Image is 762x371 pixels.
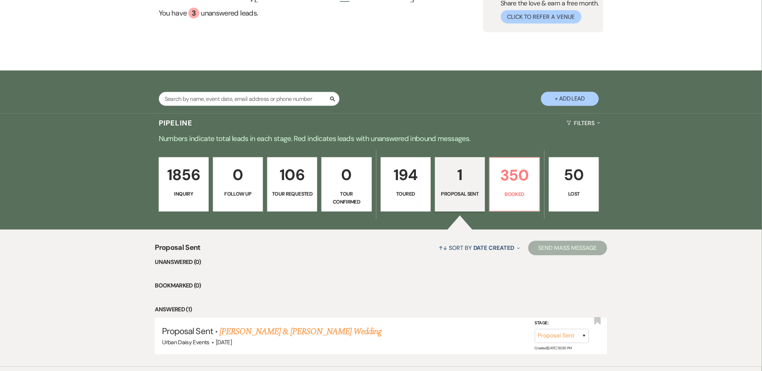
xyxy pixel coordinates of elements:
p: 50 [554,163,594,187]
button: Click to Refer a Venue [501,10,582,24]
span: Proposal Sent [155,242,201,257]
li: Bookmarked (0) [155,281,607,290]
p: Toured [386,190,426,198]
a: 1Proposal Sent [435,157,485,212]
a: 50Lost [549,157,599,212]
span: Date Created [473,244,514,252]
p: Tour Confirmed [326,190,367,206]
li: Answered (1) [155,305,607,314]
a: 0Tour Confirmed [322,157,371,212]
button: Sort By Date Created [436,238,523,257]
p: Numbers indicate total leads in each stage. Red indicates leads with unanswered inbound messages. [121,133,642,144]
div: 3 [188,8,199,18]
a: 1856Inquiry [159,157,209,212]
a: 0Follow Up [213,157,263,212]
a: You have 3 unanswered leads. [159,8,422,18]
p: 106 [272,163,312,187]
input: Search by name, event date, email address or phone number [159,92,340,106]
span: ↑↓ [439,244,448,252]
span: Created: [DATE] 10:00 PM [535,346,572,351]
button: Filters [564,114,603,133]
span: Urban Daisy Events [162,338,209,346]
span: [DATE] [216,338,232,346]
h3: Pipeline [159,118,193,128]
button: Send Mass Message [528,241,607,255]
p: Proposal Sent [440,190,480,198]
p: 350 [494,163,535,187]
p: 1856 [163,163,204,187]
p: Follow Up [218,190,258,198]
button: + Add Lead [541,92,599,106]
p: Lost [554,190,594,198]
a: [PERSON_NAME] & [PERSON_NAME] Wedding [220,325,382,338]
p: Tour Requested [272,190,312,198]
a: 350Booked [489,157,540,212]
a: 106Tour Requested [267,157,317,212]
p: 194 [386,163,426,187]
span: Proposal Sent [162,325,213,337]
a: 194Toured [381,157,431,212]
p: 0 [218,163,258,187]
li: Unanswered (0) [155,257,607,267]
p: Booked [494,190,535,198]
p: Inquiry [163,190,204,198]
p: 1 [440,163,480,187]
p: 0 [326,163,367,187]
label: Stage: [535,320,589,328]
